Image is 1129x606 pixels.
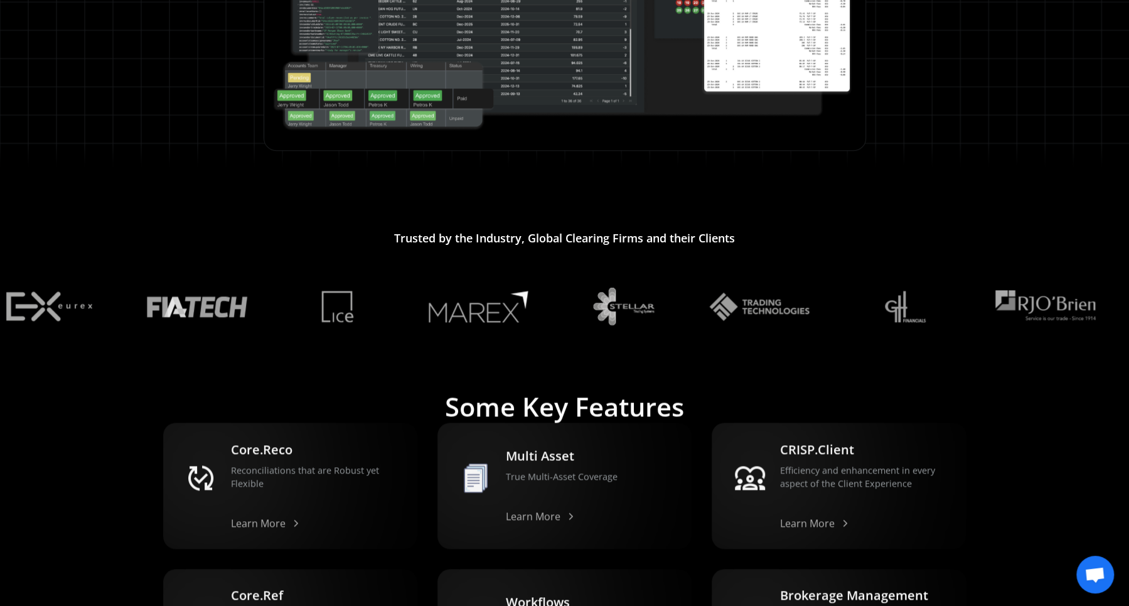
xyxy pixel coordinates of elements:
[855,291,955,322] img: Stellar
[780,518,835,528] div: Learn More
[709,291,810,321] img: Trading Technologies
[506,447,618,465] h3: Multi Asset
[780,441,948,458] h3: CRISP.Client
[394,232,735,246] h2: Trusted by the Industry, Global Clearing Firms and their Clients
[147,296,247,317] img: FIA Tech
[780,463,948,490] p: Efficiency and enhancement in every aspect of the Client Experience
[780,516,850,531] a: Learn More
[231,516,301,531] a: Learn More
[231,441,399,458] h3: Core.Reco
[1076,556,1114,593] div: Open chat
[6,291,107,322] img: Eurex
[231,587,399,604] h3: Core.Ref
[780,587,948,604] h3: Brokerage Management
[428,290,528,323] img: Marex
[569,288,669,325] img: Stellar
[445,391,684,423] h2: Some Key Features
[506,509,575,524] a: Learn More
[506,511,560,521] div: Learn More
[231,463,399,490] p: Reconciliations that are Robust yet Flexible
[287,291,388,322] img: ICE
[231,518,286,528] div: Learn More
[995,290,1096,323] img: Trading Technologies
[506,470,618,484] p: True Multi-Asset Coverage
